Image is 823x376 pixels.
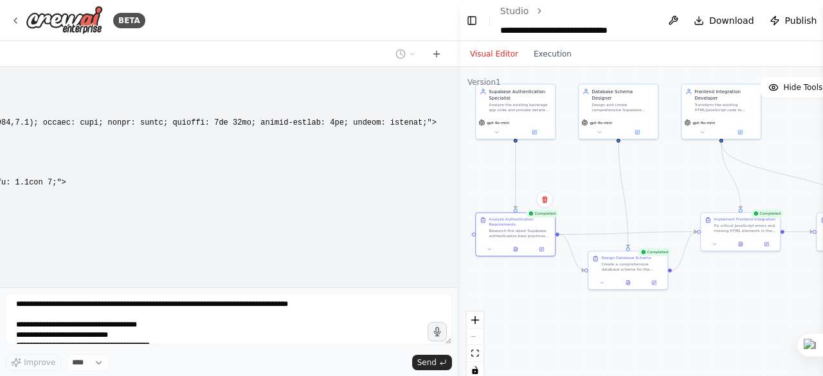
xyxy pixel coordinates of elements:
div: Create a comprehensive database schema for the beverage tracking application based on the current... [601,262,664,272]
div: Frontend Integration DeveloperTransform the existing HTML/JavaScript code to integrate with real ... [681,84,761,139]
span: gpt-4o-mini [692,120,715,125]
div: Design and create comprehensive Supabase database schema for the beverage tracking application, i... [592,102,654,112]
div: Supabase Authentication Specialist [489,88,551,101]
button: Open in side panel [755,240,777,248]
button: zoom in [467,312,484,328]
span: Publish [785,14,817,27]
span: Improve [24,357,55,368]
button: Download [689,9,759,32]
div: Frontend Integration Developer [694,88,757,101]
div: Analyze the existing beverage app code and provide detailed implementation guidance for integrati... [489,102,551,112]
button: Execution [526,46,579,62]
div: CompletedDesign Database SchemaCreate a comprehensive database schema for the beverage tracking a... [588,251,668,290]
button: Hide left sidebar [465,12,479,30]
button: Delete node [536,191,553,208]
span: Download [709,14,754,27]
g: Edge from 079c17eb-e922-49c3-8727-e06f71a82dfd to beeaf0f3-5d26-4f0b-90cb-be890c5ec606 [718,143,744,209]
button: Open in side panel [619,129,656,136]
button: Click to speak your automation idea [428,322,447,341]
g: Edge from fee11bdf-898b-40de-bab1-e6683a76615b to f55dffbe-c0e1-446f-9d26-ccaeb843ea5d [512,143,519,209]
span: Hide Tools [784,82,823,93]
a: Studio [500,6,529,16]
button: Open in side panel [643,279,665,287]
div: Implement Frontend Integration [714,217,775,222]
div: Transform the existing HTML/JavaScript code to integrate with real Supabase data, replace hardcod... [694,102,757,112]
button: Open in side panel [516,129,553,136]
button: Visual Editor [462,46,526,62]
div: Completed [638,248,671,256]
button: Improve [5,354,61,371]
div: CompletedAnalyze Authentication RequirementsResearch the latest Supabase authentication best prac... [475,212,556,256]
button: fit view [467,345,484,362]
button: View output [502,246,529,253]
div: Completed [525,210,558,217]
button: Send [412,355,452,370]
span: gpt-4o-mini [590,120,612,125]
g: Edge from f55dffbe-c0e1-446f-9d26-ccaeb843ea5d to beeaf0f3-5d26-4f0b-90cb-be890c5ec606 [559,229,697,238]
g: Edge from cbfb89a7-fffc-40a5-b662-1aa7c1dae29a to b818a832-4ac4-490f-b669-1f3bcf8d3789 [615,136,631,247]
button: Publish [764,9,822,32]
span: gpt-4o-mini [487,120,509,125]
div: Supabase Authentication SpecialistAnalyze the existing beverage app code and provide detailed imp... [475,84,556,139]
img: Logo [26,6,103,35]
div: CompletedImplement Frontend IntegrationFix critical JavaScript errors and missing HTML elements i... [700,212,781,251]
div: Analyze Authentication Requirements [489,217,551,227]
div: Version 1 [467,77,501,87]
div: Research the latest Supabase authentication best practices and analyze the current beverage app c... [489,228,551,238]
div: Database Schema Designer [592,88,654,101]
nav: breadcrumb [500,4,653,37]
g: Edge from beeaf0f3-5d26-4f0b-90cb-be890c5ec606 to 1a80ff44-8825-4889-8e61-aaf09bc64521 [784,229,813,235]
div: Database Schema DesignerDesign and create comprehensive Supabase database schema for the beverage... [578,84,658,139]
g: Edge from b818a832-4ac4-490f-b669-1f3bcf8d3789 to beeaf0f3-5d26-4f0b-90cb-be890c5ec606 [672,229,697,274]
button: Switch to previous chat [390,46,421,62]
div: Completed [750,210,783,217]
button: Start a new chat [426,46,447,62]
g: Edge from f55dffbe-c0e1-446f-9d26-ccaeb843ea5d to b818a832-4ac4-490f-b669-1f3bcf8d3789 [559,231,584,274]
div: Fix critical JavaScript errors and missing HTML elements in the beverage app. The entire applicat... [714,223,776,233]
button: View output [727,240,754,248]
button: View output [615,279,642,287]
div: BETA [113,13,145,28]
button: Open in side panel [530,246,552,253]
button: Open in side panel [722,129,759,136]
span: Send [417,357,437,368]
div: Design Database Schema [601,255,651,260]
